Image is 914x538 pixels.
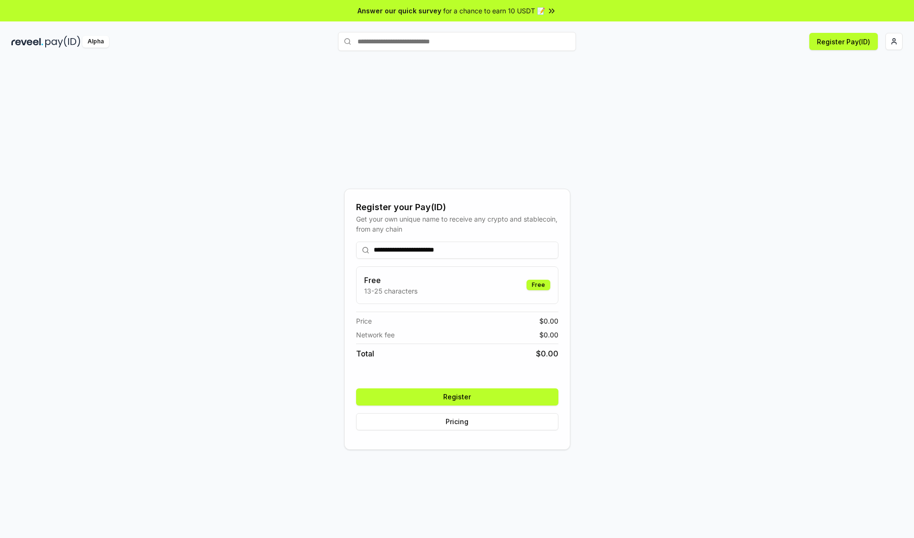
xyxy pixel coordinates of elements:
[356,388,558,406] button: Register
[539,330,558,340] span: $ 0.00
[809,33,878,50] button: Register Pay(ID)
[539,316,558,326] span: $ 0.00
[356,348,374,359] span: Total
[356,214,558,234] div: Get your own unique name to receive any crypto and stablecoin, from any chain
[11,36,43,48] img: reveel_dark
[356,413,558,430] button: Pricing
[536,348,558,359] span: $ 0.00
[82,36,109,48] div: Alpha
[364,286,417,296] p: 13-25 characters
[356,201,558,214] div: Register your Pay(ID)
[364,274,417,286] h3: Free
[356,330,395,340] span: Network fee
[356,316,372,326] span: Price
[45,36,80,48] img: pay_id
[443,6,545,16] span: for a chance to earn 10 USDT 📝
[358,6,441,16] span: Answer our quick survey
[527,280,550,290] div: Free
